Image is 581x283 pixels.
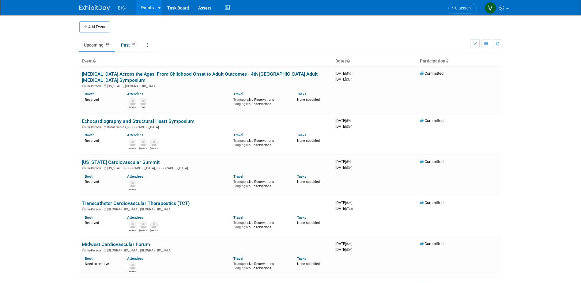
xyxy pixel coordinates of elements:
span: [DATE] [335,241,354,246]
div: Kim Herring [129,270,136,273]
span: (Sat) [346,78,352,81]
div: [GEOGRAPHIC_DATA], [GEOGRAPHIC_DATA] [82,247,330,252]
span: Committed [420,118,443,123]
span: [DATE] [335,247,352,252]
div: [US_STATE], [GEOGRAPHIC_DATA] [82,83,330,88]
a: [MEDICAL_DATA] Across the Ages: From Childhood Onset to Adult Outcomes - 4th [GEOGRAPHIC_DATA] Ad... [82,71,318,83]
span: None specified [297,180,320,184]
span: (Sat) [346,248,352,251]
a: Tasks [297,256,306,261]
div: [US_STATE][GEOGRAPHIC_DATA], [GEOGRAPHIC_DATA] [82,165,330,170]
span: None specified [297,221,320,225]
a: Travel [233,256,243,261]
div: No Reservations No Reservations [233,261,288,270]
div: Reserved [85,96,118,102]
img: Trevor Thomas [140,139,147,146]
div: Coral Gables, [GEOGRAPHIC_DATA] [82,124,330,129]
div: [GEOGRAPHIC_DATA], [GEOGRAPHIC_DATA] [82,206,330,211]
span: - [352,159,353,164]
a: Travel [233,133,243,137]
a: Tasks [297,215,306,220]
img: Melanie Maese [140,221,147,228]
a: Search [448,3,477,13]
span: 13 [104,42,111,47]
img: In-Person Event [82,166,86,169]
span: In-Person [87,125,103,129]
a: Booth [85,133,94,137]
a: Transcatheter Cardiovascular Therapeutics (TCT) [82,200,190,206]
div: Ed Joyce [139,105,147,109]
a: Tasks [297,133,306,137]
span: [DATE] [335,71,353,76]
span: Lodging: [233,184,246,188]
div: No Reservations No Reservations [233,220,288,229]
div: No Reservations No Reservations [233,138,288,147]
div: Need to reserve [85,261,118,266]
span: Committed [420,159,443,164]
span: [DATE] [335,200,354,205]
img: ExhibitDay [79,5,110,11]
a: Echocardiography and Structural Heart Symposium [82,118,194,124]
span: Lodging: [233,225,246,229]
img: Kim Herring [129,262,136,270]
span: [DATE] [335,159,353,164]
span: None specified [297,98,320,102]
span: [DATE] [335,124,352,129]
span: Transport: [233,221,249,225]
span: Transport: [233,98,249,102]
a: Booth [85,174,94,179]
img: Chris Cigrand [150,139,158,146]
div: Adam Spies [129,187,136,191]
span: (Sat) [346,125,352,128]
img: In-Person Event [82,207,86,210]
span: Lodging: [233,143,246,147]
div: Melanie Maese [139,228,147,232]
a: Attendees [127,256,143,261]
div: Joe Alfaro [129,228,136,232]
span: None specified [297,139,320,143]
span: - [352,71,353,76]
span: (Fri) [346,72,351,75]
span: Search [457,6,471,10]
a: Attendees [127,133,143,137]
div: Reserved [85,179,118,184]
a: Tasks [297,174,306,179]
span: In-Person [87,166,103,170]
img: In-Person Event [82,84,86,87]
a: Booth [85,92,94,96]
a: Booth [85,256,94,261]
img: Rob Rupel [129,139,136,146]
div: Reserved [85,138,118,143]
th: Event [79,56,333,66]
a: Booth [85,215,94,220]
a: Upcoming13 [79,39,115,51]
a: Tasks [297,92,306,96]
span: (Sat) [346,242,352,246]
a: Sort by Start Date [347,58,350,63]
a: Attendees [127,215,143,220]
span: - [353,241,354,246]
a: Travel [233,215,243,220]
span: In-Person [87,207,103,211]
a: Travel [233,174,243,179]
span: [DATE] [335,165,352,170]
span: (Tue) [346,207,353,210]
span: (Sat) [346,166,352,169]
img: Joe Alfaro [129,221,136,228]
div: No Reservations No Reservations [233,96,288,106]
a: Attendees [127,174,143,179]
span: (Fri) [346,160,351,164]
span: In-Person [87,248,103,252]
span: (Fri) [346,119,351,123]
span: None specified [297,262,320,266]
span: Transport: [233,262,249,266]
a: Travel [233,92,243,96]
span: - [353,200,354,205]
span: 36 [130,42,137,47]
img: In-Person Event [82,248,86,251]
div: Chris Cigrand [150,146,158,150]
span: Committed [420,241,443,246]
img: In-Person Event [82,125,86,128]
a: Midwest Cardiovascular Forum [82,241,150,247]
span: [DATE] [335,77,352,81]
